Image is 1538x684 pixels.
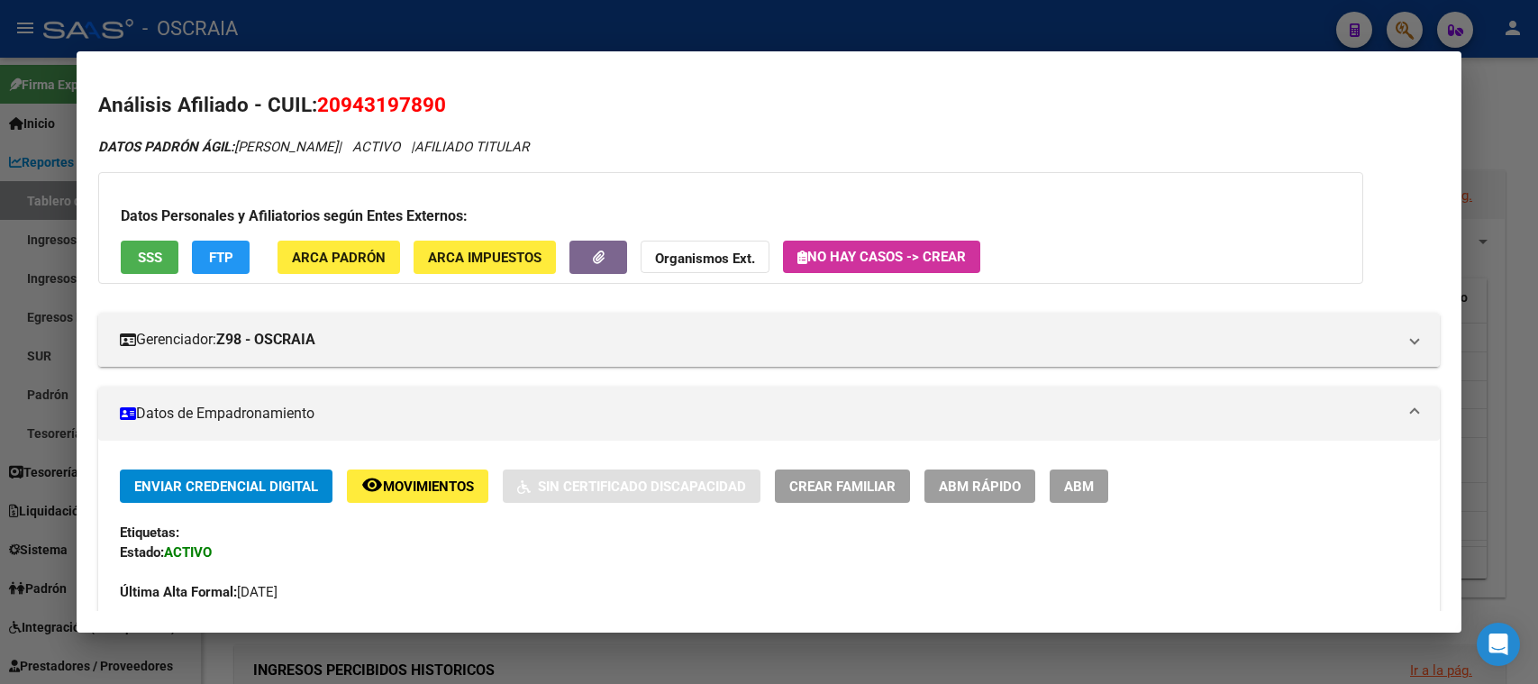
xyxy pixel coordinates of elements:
span: ARCA Padrón [292,250,386,266]
button: Movimientos [347,470,488,503]
button: ABM [1050,470,1108,503]
button: FTP [192,241,250,274]
strong: Organismos Ext. [655,251,755,267]
span: [PERSON_NAME] [98,139,338,155]
mat-expansion-panel-header: Datos de Empadronamiento [98,387,1439,441]
strong: DATOS PADRÓN ÁGIL: [98,139,234,155]
strong: Estado: [120,544,164,561]
span: ABM [1064,479,1094,495]
span: [DATE] [120,584,278,600]
strong: Z98 - OSCRAIA [216,329,315,351]
span: FTP [209,250,233,266]
button: SSS [121,241,178,274]
mat-panel-title: Datos de Empadronamiento [120,403,1396,424]
span: Enviar Credencial Digital [134,479,318,495]
strong: Etiquetas: [120,524,179,541]
span: Movimientos [383,479,474,495]
h3: Datos Personales y Afiliatorios según Entes Externos: [121,205,1341,227]
span: No hay casos -> Crear [797,249,966,265]
mat-expansion-panel-header: Gerenciador:Z98 - OSCRAIA [98,313,1439,367]
i: | ACTIVO | [98,139,529,155]
mat-icon: remove_red_eye [361,474,383,496]
h2: Análisis Afiliado - CUIL: [98,90,1439,121]
button: No hay casos -> Crear [783,241,980,273]
span: ABM Rápido [939,479,1021,495]
mat-panel-title: Gerenciador: [120,329,1396,351]
span: SSS [138,250,162,266]
button: ABM Rápido [924,470,1035,503]
button: ARCA Impuestos [414,241,556,274]
span: Sin Certificado Discapacidad [538,479,746,495]
button: Sin Certificado Discapacidad [503,470,760,503]
span: ARCA Impuestos [428,250,541,266]
button: Organismos Ext. [641,241,769,274]
button: ARCA Padrón [278,241,400,274]
span: Crear Familiar [789,479,896,495]
strong: Última Alta Formal: [120,584,237,600]
button: Enviar Credencial Digital [120,470,332,503]
span: AFILIADO TITULAR [414,139,529,155]
span: 20943197890 [317,93,446,116]
strong: ACTIVO [164,544,212,561]
button: Crear Familiar [775,470,910,503]
div: Open Intercom Messenger [1477,623,1520,666]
